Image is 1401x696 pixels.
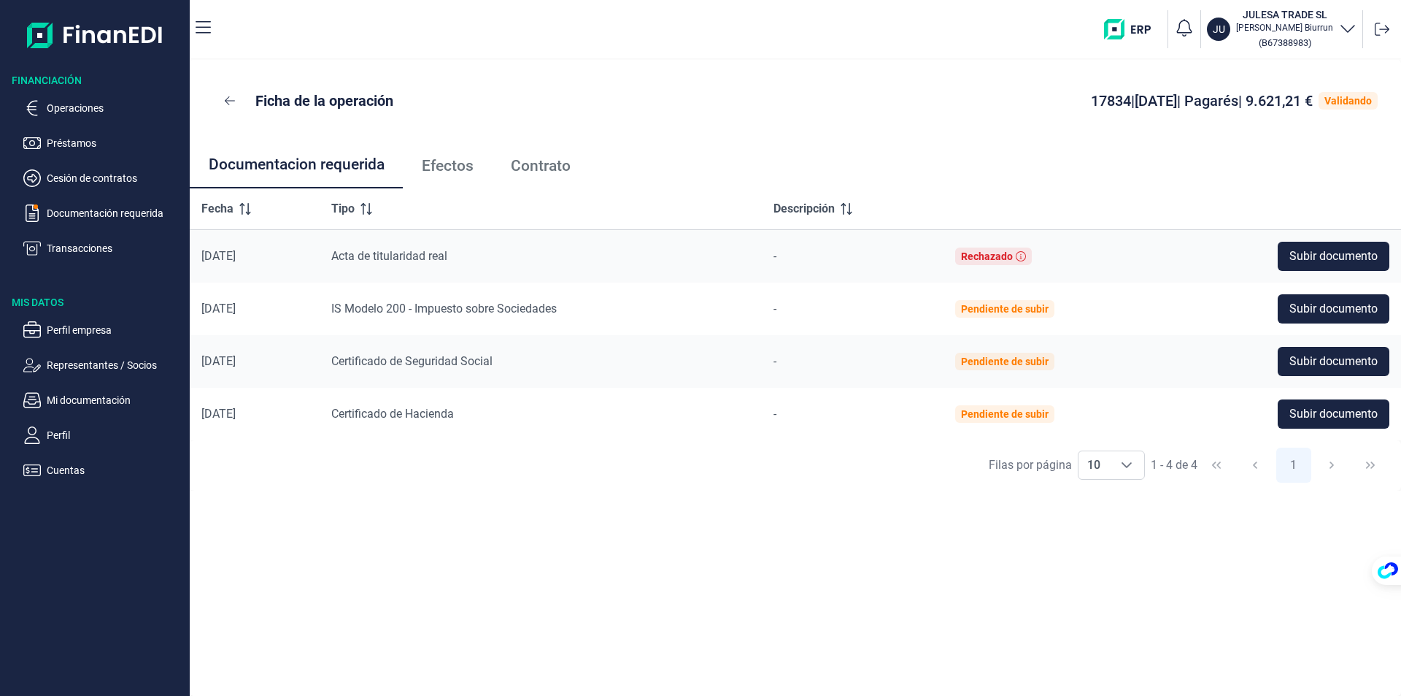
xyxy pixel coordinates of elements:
[403,142,492,190] a: Efectos
[23,321,184,339] button: Perfil empresa
[989,456,1072,474] div: Filas por página
[23,391,184,409] button: Mi documentación
[23,427,184,444] button: Perfil
[1213,22,1225,37] p: JU
[1091,92,1313,110] span: 17834 | [DATE] | Pagarés | 9.621,21 €
[1104,19,1162,39] img: erp
[1324,95,1372,107] div: Validando
[1289,353,1378,370] span: Subir documento
[47,391,184,409] p: Mi documentación
[961,356,1049,367] div: Pendiente de subir
[190,142,403,190] a: Documentacion requerida
[331,302,557,316] span: IS Modelo 200 - Impuesto sobre Sociedades
[1199,448,1234,483] button: First Page
[47,169,184,187] p: Cesión de contratos
[331,249,447,263] span: Acta de titularidad real
[1109,451,1144,479] div: Choose
[255,91,393,111] p: Ficha de la operación
[331,407,454,421] span: Certificado de Hacienda
[201,200,233,218] span: Fecha
[511,158,571,174] span: Contrato
[1278,294,1389,324] button: Subir documento
[492,142,589,190] a: Contrato
[1278,399,1389,429] button: Subir documento
[23,169,184,187] button: Cesión de contratos
[961,408,1049,420] div: Pendiente de subir
[47,134,184,152] p: Préstamos
[773,200,835,218] span: Descripción
[47,204,184,222] p: Documentación requerida
[331,200,355,218] span: Tipo
[1078,451,1109,479] span: 10
[47,99,184,117] p: Operaciones
[1353,448,1388,483] button: Last Page
[47,321,184,339] p: Perfil empresa
[23,462,184,479] button: Cuentas
[1259,37,1311,48] small: Copiar cif
[1236,7,1333,22] h3: JULESA TRADE SL
[773,302,776,316] span: -
[201,249,308,264] div: [DATE]
[773,407,776,421] span: -
[961,303,1049,315] div: Pendiente de subir
[773,249,776,263] span: -
[1276,448,1311,483] button: Page 1
[27,12,163,58] img: Logo de aplicación
[201,302,308,316] div: [DATE]
[1289,300,1378,318] span: Subir documento
[961,251,1013,262] div: Rechazado
[1151,459,1197,471] span: 1 - 4 de 4
[209,157,385,172] span: Documentacion requerida
[422,158,474,174] span: Efectos
[47,356,184,374] p: Representantes / Socios
[201,354,308,369] div: [DATE]
[1238,448,1273,483] button: Previous Page
[1236,22,1333,34] p: [PERSON_NAME] Biurrun
[1207,7,1356,51] button: JUJULESA TRADE SL[PERSON_NAME] Biurrun(B67388983)
[47,462,184,479] p: Cuentas
[1289,248,1378,265] span: Subir documento
[1314,448,1349,483] button: Next Page
[331,354,493,368] span: Certificado de Seguridad Social
[1289,405,1378,423] span: Subir documento
[201,407,308,421] div: [DATE]
[23,99,184,117] button: Operaciones
[1278,347,1389,376] button: Subir documento
[23,204,184,222] button: Documentación requerida
[23,240,184,257] button: Transacciones
[773,354,776,368] span: -
[23,134,184,152] button: Préstamos
[1278,242,1389,271] button: Subir documento
[23,356,184,374] button: Representantes / Socios
[47,240,184,257] p: Transacciones
[47,427,184,444] p: Perfil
